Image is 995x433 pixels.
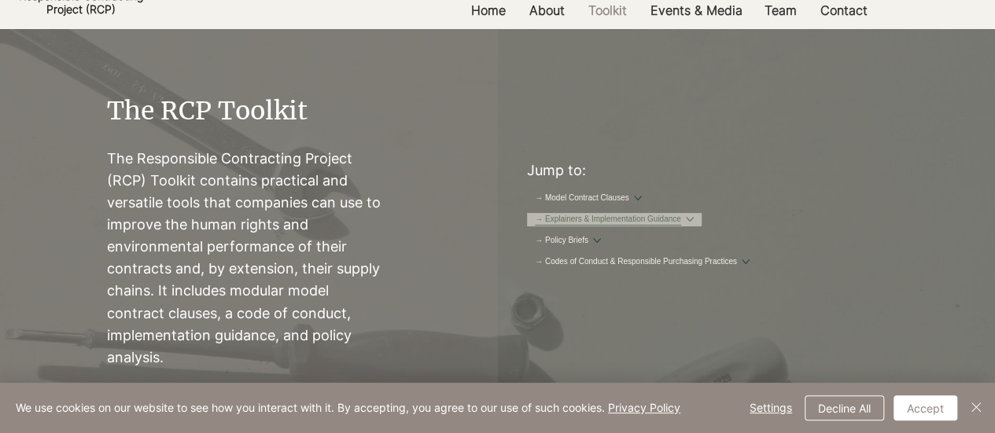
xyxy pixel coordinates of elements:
button: More → Codes of Conduct & Responsible Purchasing Practices pages [742,258,750,266]
img: Close [967,398,986,416]
a: → Explainers & Implementation Guidance [535,214,681,226]
p: The Responsible Contracting Project (RCP) Toolkit contains practical and versatile tools that com... [107,148,385,369]
span: We use cookies on our website to see how you interact with it. By accepting, you agree to our use... [16,401,680,415]
button: Close [967,395,986,420]
p: Jump to: [527,160,801,180]
nav: Site [527,191,771,270]
span: The RCP Toolkit [107,95,308,127]
button: More → Policy Briefs pages [593,237,601,244]
a: Privacy Policy [608,401,680,414]
button: More → Model Contract Clauses pages [634,194,642,202]
button: Accept [894,395,957,420]
button: Decline All [805,395,884,420]
span: Settings [750,396,792,420]
a: → Policy Briefs [535,235,588,247]
a: → Model Contract Clauses [535,193,629,204]
button: More → Explainers & Implementation Guidance pages [686,215,694,223]
a: → Codes of Conduct & Responsible Purchasing Practices [535,256,737,268]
